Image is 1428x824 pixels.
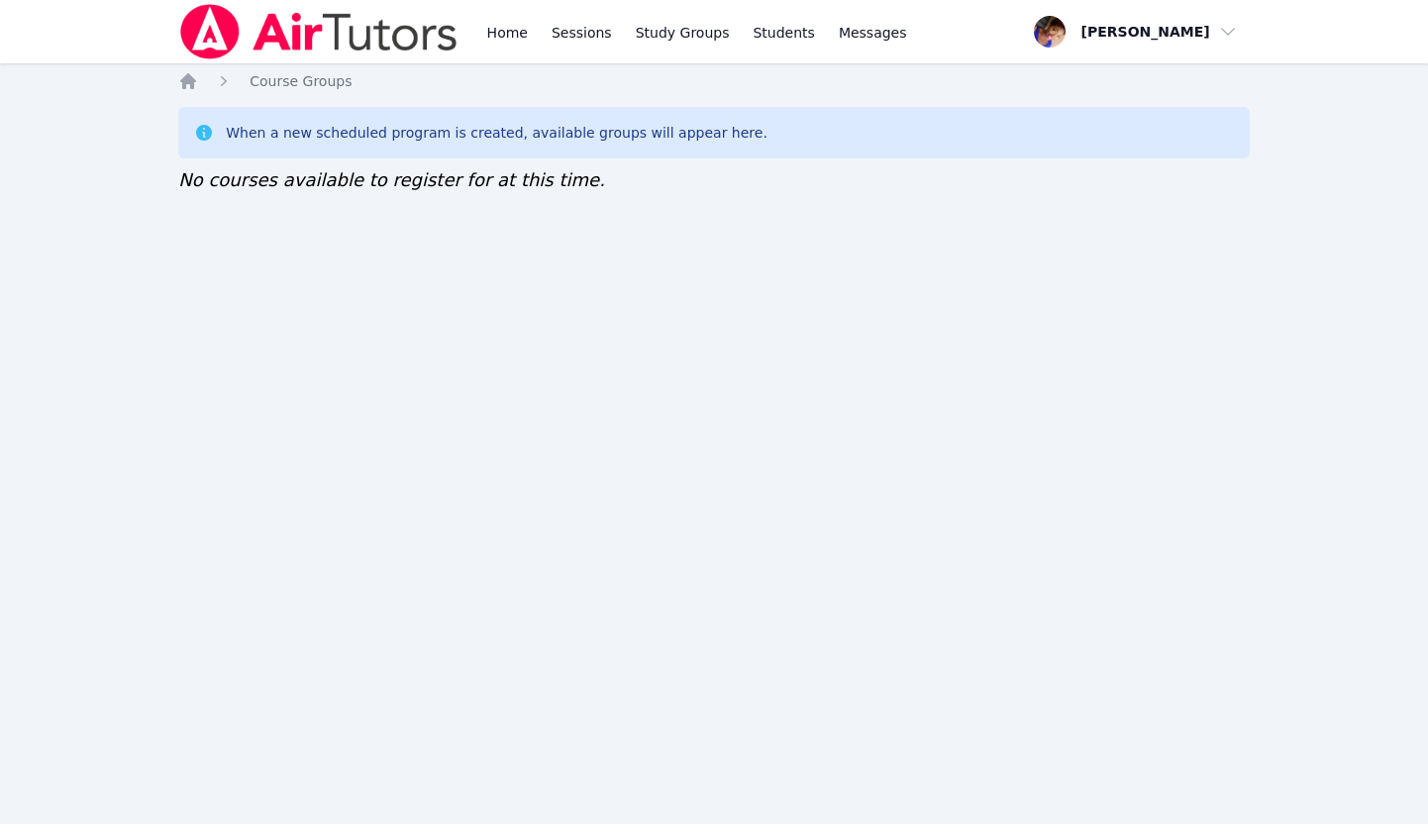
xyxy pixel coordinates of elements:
span: Course Groups [250,73,352,89]
span: Messages [839,23,907,43]
span: No courses available to register for at this time. [178,169,605,190]
img: Air Tutors [178,4,459,59]
a: Course Groups [250,71,352,91]
div: When a new scheduled program is created, available groups will appear here. [226,123,767,143]
nav: Breadcrumb [178,71,1250,91]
